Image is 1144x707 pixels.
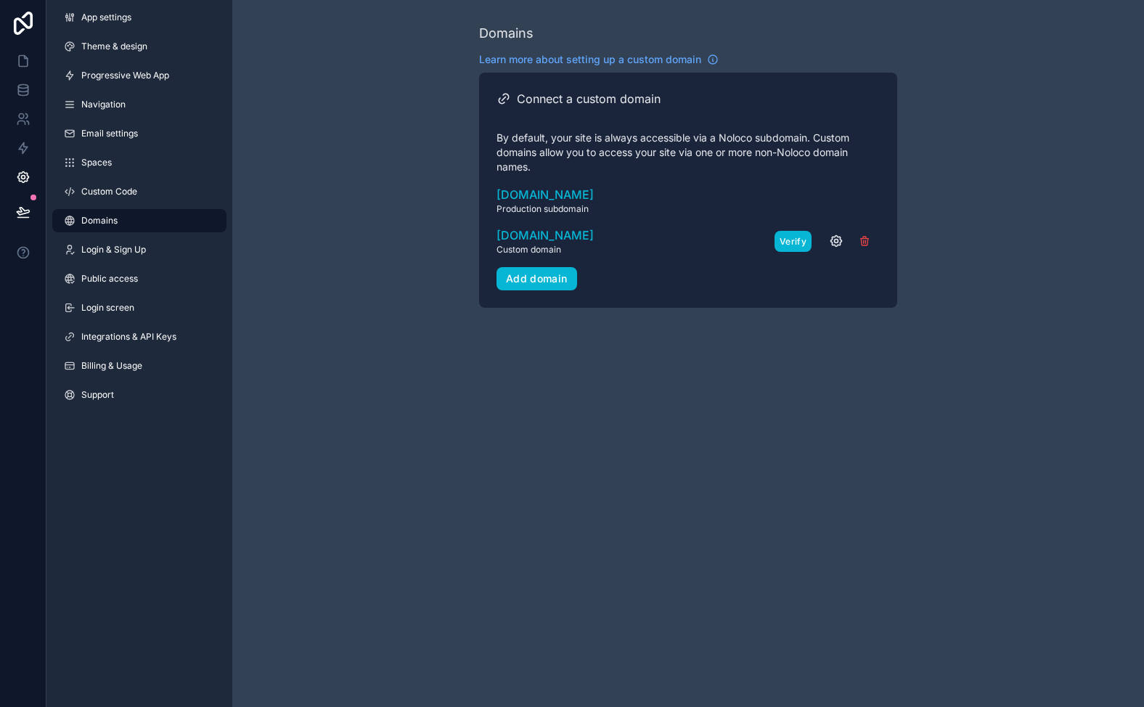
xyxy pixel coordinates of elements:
[479,23,534,44] div: Domains
[52,296,226,319] a: Login screen
[81,273,138,285] span: Public access
[81,12,131,23] span: App settings
[81,302,134,314] span: Login screen
[497,203,880,215] span: Production subdomain
[52,6,226,29] a: App settings
[81,157,112,168] span: Spaces
[506,272,568,285] div: Add domain
[52,122,226,145] a: Email settings
[81,331,176,343] span: Integrations & API Keys
[52,209,226,232] a: Domains
[52,35,226,58] a: Theme & design
[52,151,226,174] a: Spaces
[81,186,137,197] span: Custom Code
[52,383,226,406] a: Support
[52,93,226,116] a: Navigation
[497,226,594,244] a: [DOMAIN_NAME]
[81,389,114,401] span: Support
[81,41,147,52] span: Theme & design
[52,354,226,377] a: Billing & Usage
[52,64,226,87] a: Progressive Web App
[517,90,661,107] h2: Connect a custom domain
[497,244,594,256] span: Custom domain
[497,131,880,174] p: By default, your site is always accessible via a Noloco subdomain. Custom domains allow you to ac...
[479,52,701,67] span: Learn more about setting up a custom domain
[81,215,118,226] span: Domains
[81,128,138,139] span: Email settings
[775,231,812,252] button: Verify
[81,70,169,81] span: Progressive Web App
[81,244,146,256] span: Login & Sign Up
[497,186,880,203] a: [DOMAIN_NAME]
[52,325,226,348] a: Integrations & API Keys
[52,238,226,261] a: Login & Sign Up
[497,267,577,290] button: Add domain
[479,52,719,67] a: Learn more about setting up a custom domain
[81,99,126,110] span: Navigation
[52,180,226,203] a: Custom Code
[52,267,226,290] a: Public access
[81,360,142,372] span: Billing & Usage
